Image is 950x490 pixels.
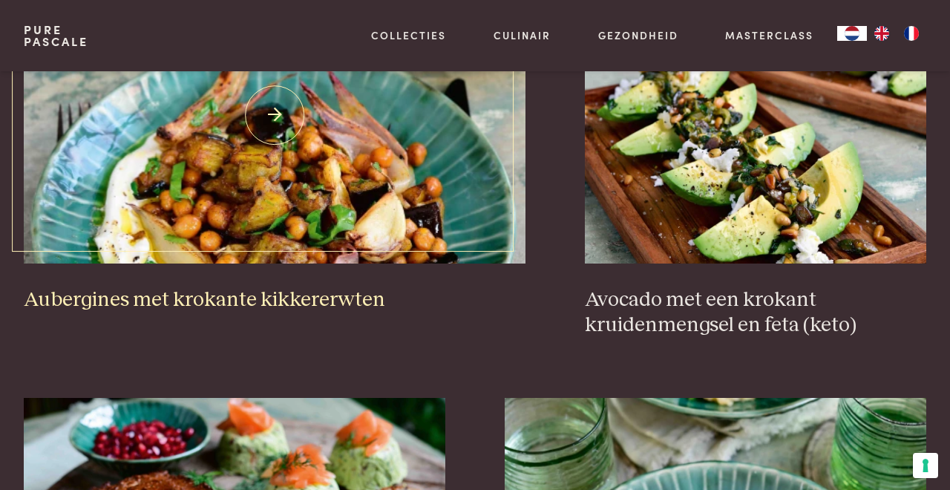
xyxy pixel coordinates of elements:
[371,27,446,43] a: Collecties
[598,27,678,43] a: Gezondheid
[913,453,938,478] button: Uw voorkeuren voor toestemming voor trackingtechnologieën
[24,287,525,313] h3: Aubergines met krokante kikkererwten
[837,26,867,41] div: Language
[867,26,926,41] ul: Language list
[837,26,926,41] aside: Language selected: Nederlands
[897,26,926,41] a: FR
[494,27,551,43] a: Culinair
[585,287,926,339] h3: Avocado met een krokant kruidenmengsel en feta (keto)
[24,24,88,48] a: PurePascale
[837,26,867,41] a: NL
[867,26,897,41] a: EN
[725,27,813,43] a: Masterclass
